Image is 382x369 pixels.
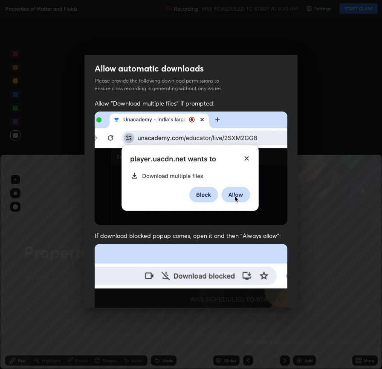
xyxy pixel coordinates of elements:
[95,99,287,107] span: Allow "Download multiple files" if prompted:
[95,77,233,92] p: Please provide the following download permissions to ensure class recording is generating without...
[95,112,287,225] img: downloads-permission-allow.gif
[95,63,204,74] h2: Allow automatic downloads
[95,232,287,240] span: If download blocked popup comes, open it and then "Always allow":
